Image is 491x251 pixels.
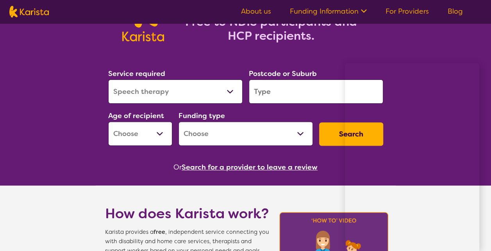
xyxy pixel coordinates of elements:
h2: Free to NDIS participants and HCP recipients. [173,15,369,43]
a: Blog [448,7,463,16]
label: Funding type [179,111,225,120]
iframe: Chat Window [345,63,479,251]
span: Or [173,161,182,173]
button: Search [319,122,383,146]
label: Postcode or Suburb [249,69,317,78]
a: Funding Information [290,7,367,16]
label: Age of recipient [108,111,164,120]
a: For Providers [386,7,429,16]
input: Type [249,80,383,104]
h1: How does Karista work? [105,204,269,223]
label: Service required [108,69,165,78]
b: free [154,228,165,236]
img: Karista logo [9,6,49,18]
a: About us [241,7,271,16]
button: Search for a provider to leave a review [182,161,318,173]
